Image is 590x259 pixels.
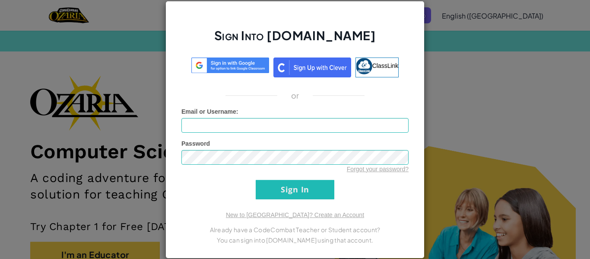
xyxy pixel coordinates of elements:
[181,235,409,245] p: You can sign into [DOMAIN_NAME] using that account.
[372,62,399,69] span: ClassLink
[273,58,351,77] img: clever_sso_button@2x.png
[291,90,299,101] p: or
[191,58,269,74] img: log-in-google-sso.svg
[226,211,364,218] a: New to [GEOGRAPHIC_DATA]? Create an Account
[181,27,409,52] h2: Sign Into [DOMAIN_NAME]
[181,108,236,115] span: Email or Username
[181,107,238,116] label: :
[181,224,409,235] p: Already have a CodeCombat Teacher or Student account?
[256,180,334,199] input: Sign In
[356,58,372,74] img: classlink-logo-small.png
[347,166,409,173] a: Forgot your password?
[181,140,210,147] span: Password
